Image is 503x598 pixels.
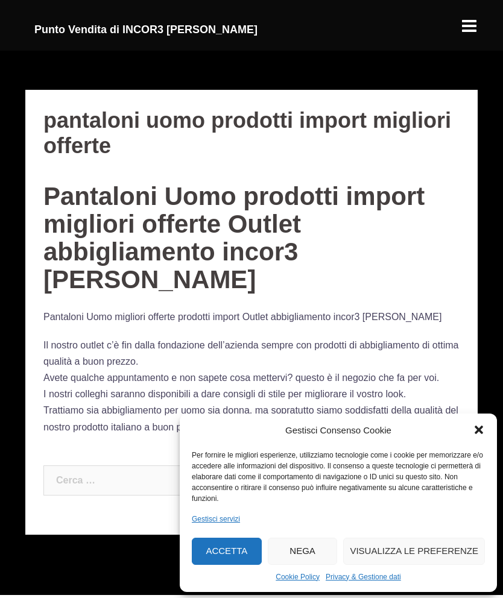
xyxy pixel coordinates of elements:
a: Cookie Policy [276,571,320,583]
button: Accetta [192,538,262,565]
a: Gestisci servizi [192,513,240,525]
div: Per fornire le migliori esperienze, utilizziamo tecnologie come i cookie per memorizzare e/o acce... [192,450,484,504]
button: Visualizza le preferenze [343,538,485,565]
div: Gestisci Consenso Cookie [285,423,391,438]
button: Nega [268,538,338,565]
a: Privacy & Gestione dati [326,571,401,583]
div: Chiudi la finestra di dialogo [473,424,485,436]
